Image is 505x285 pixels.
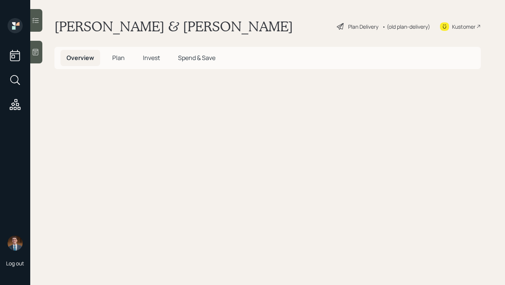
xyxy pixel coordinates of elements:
[67,54,94,62] span: Overview
[452,23,476,31] div: Kustomer
[382,23,430,31] div: • (old plan-delivery)
[143,54,160,62] span: Invest
[8,236,23,251] img: hunter_neumayer.jpg
[54,18,293,35] h1: [PERSON_NAME] & [PERSON_NAME]
[112,54,125,62] span: Plan
[178,54,215,62] span: Spend & Save
[348,23,378,31] div: Plan Delivery
[6,260,24,267] div: Log out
